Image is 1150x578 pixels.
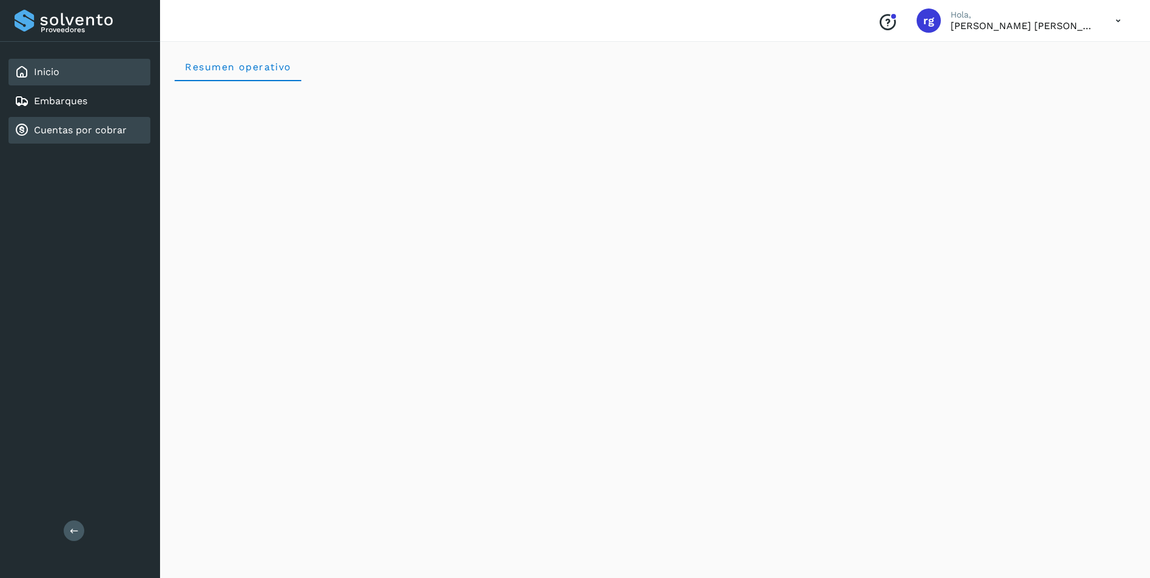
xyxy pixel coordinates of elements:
a: Inicio [34,66,59,78]
div: Inicio [8,59,150,85]
a: Embarques [34,95,87,107]
a: Cuentas por cobrar [34,124,127,136]
div: Embarques [8,88,150,115]
p: Hola, [951,10,1096,20]
p: rogelio guadalupe medina Armendariz [951,20,1096,32]
span: Resumen operativo [184,61,292,73]
div: Cuentas por cobrar [8,117,150,144]
p: Proveedores [41,25,145,34]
